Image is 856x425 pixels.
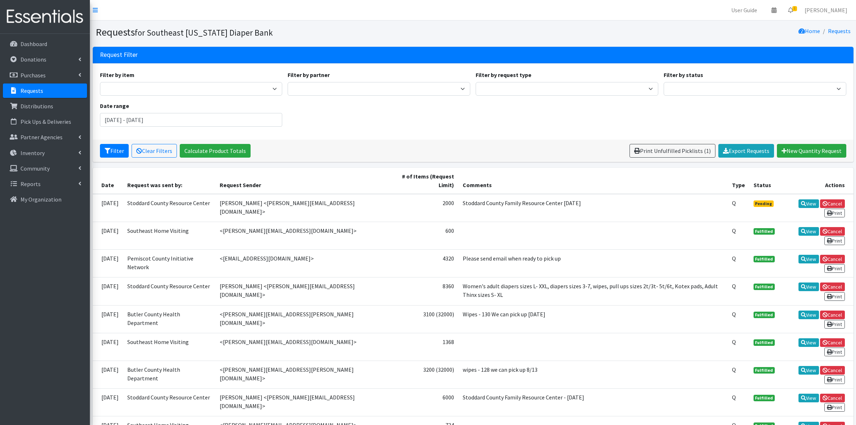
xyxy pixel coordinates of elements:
label: Filter by partner [288,71,330,79]
td: 6000 [387,389,458,416]
button: Filter [100,144,129,158]
a: Cancel [820,338,845,347]
td: Stoddard County Family Resource Center [DATE] [458,194,728,222]
label: Filter by status [664,71,703,79]
td: Pemiscot County Initiative Network [123,250,216,277]
a: View [798,199,819,208]
label: Filter by request type [476,71,531,79]
td: Stoddard County Family Resource Center - [DATE] [458,389,728,416]
small: for Southeast [US_STATE] Diaper Bank [135,27,273,38]
td: <[PERSON_NAME][EMAIL_ADDRESS][PERSON_NAME][DOMAIN_NAME]> [215,305,387,333]
td: Butler County Health Department [123,361,216,388]
a: Clear Filters [132,144,177,158]
a: New Quantity Request [777,144,846,158]
td: [DATE] [93,194,123,222]
a: Cancel [820,394,845,402]
a: View [798,311,819,319]
span: Pending [754,200,774,207]
h1: Requests [96,26,471,39]
td: Southeast Home Visiting [123,333,216,361]
td: Southeast Home Visiting [123,222,216,249]
a: Inventory [3,146,87,160]
a: Print [824,348,845,356]
a: Print [824,320,845,329]
a: Home [798,27,820,35]
a: Cancel [820,282,845,291]
a: Requests [3,83,87,98]
p: My Organization [20,196,61,203]
td: 3100 (32000) [387,305,458,333]
td: 2000 [387,194,458,222]
th: Comments [458,168,728,194]
a: Export Requests [718,144,774,158]
td: Butler County Health Department [123,305,216,333]
td: <[EMAIL_ADDRESS][DOMAIN_NAME]> [215,250,387,277]
td: Stoddard County Resource Center [123,194,216,222]
td: [DATE] [93,305,123,333]
label: Date range [100,101,129,110]
a: Calculate Product Totals [180,144,251,158]
a: Purchases [3,68,87,82]
td: 8360 [387,277,458,305]
p: Partner Agencies [20,134,63,141]
a: Partner Agencies [3,130,87,144]
abbr: Quantity [732,255,736,262]
p: Reports [20,180,41,187]
p: Dashboard [20,40,47,48]
a: Dashboard [3,37,87,51]
a: Pick Ups & Deliveries [3,114,87,129]
a: Requests [828,27,851,35]
span: Fulfilled [754,395,775,401]
td: 1368 [387,333,458,361]
span: Fulfilled [754,228,775,235]
a: Print [824,236,845,245]
a: Print [824,292,845,301]
a: Cancel [820,227,845,236]
a: Cancel [820,311,845,319]
a: My Organization [3,192,87,207]
td: [PERSON_NAME] <[PERSON_NAME][EMAIL_ADDRESS][DOMAIN_NAME]> [215,194,387,222]
a: View [798,366,819,375]
td: [DATE] [93,361,123,388]
td: [DATE] [93,333,123,361]
th: Request Sender [215,168,387,194]
p: Purchases [20,72,46,79]
td: wipes - 128 we can pick up 8/13 [458,361,728,388]
th: Status [749,168,779,194]
td: Women's adult diapers sizes L- XXL, diapers sizes 3-7, wipes, pull ups sizes 2t/3t- 5t/6t, Kotex ... [458,277,728,305]
a: Cancel [820,255,845,263]
abbr: Quantity [732,282,736,290]
th: Actions [779,168,853,194]
a: View [798,227,819,236]
span: 1 [792,6,797,11]
input: January 1, 2011 - December 31, 2011 [100,113,283,127]
td: [DATE] [93,277,123,305]
td: 3200 (32000) [387,361,458,388]
abbr: Quantity [732,366,736,373]
a: View [798,255,819,263]
a: Reports [3,177,87,191]
td: Wipes - 130 We can pick up [DATE] [458,305,728,333]
p: Donations [20,56,46,63]
td: [PERSON_NAME] <[PERSON_NAME][EMAIL_ADDRESS][DOMAIN_NAME]> [215,277,387,305]
td: <[PERSON_NAME][EMAIL_ADDRESS][DOMAIN_NAME]> [215,222,387,249]
a: Distributions [3,99,87,113]
td: <[PERSON_NAME][EMAIL_ADDRESS][DOMAIN_NAME]> [215,333,387,361]
td: Stoddard County Resource Center [123,389,216,416]
a: Print [824,209,845,217]
p: Pick Ups & Deliveries [20,118,71,125]
th: # of Items (Request Limit) [387,168,458,194]
span: Fulfilled [754,256,775,262]
abbr: Quantity [732,311,736,318]
td: [PERSON_NAME] <[PERSON_NAME][EMAIL_ADDRESS][DOMAIN_NAME]> [215,389,387,416]
td: 4320 [387,250,458,277]
abbr: Quantity [732,394,736,401]
td: Stoddard County Resource Center [123,277,216,305]
abbr: Quantity [732,227,736,234]
td: [DATE] [93,222,123,249]
label: Filter by item [100,71,134,79]
span: Fulfilled [754,312,775,318]
a: Donations [3,52,87,67]
a: Print Unfulfilled Picklists (1) [630,144,715,158]
th: Date [93,168,123,194]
